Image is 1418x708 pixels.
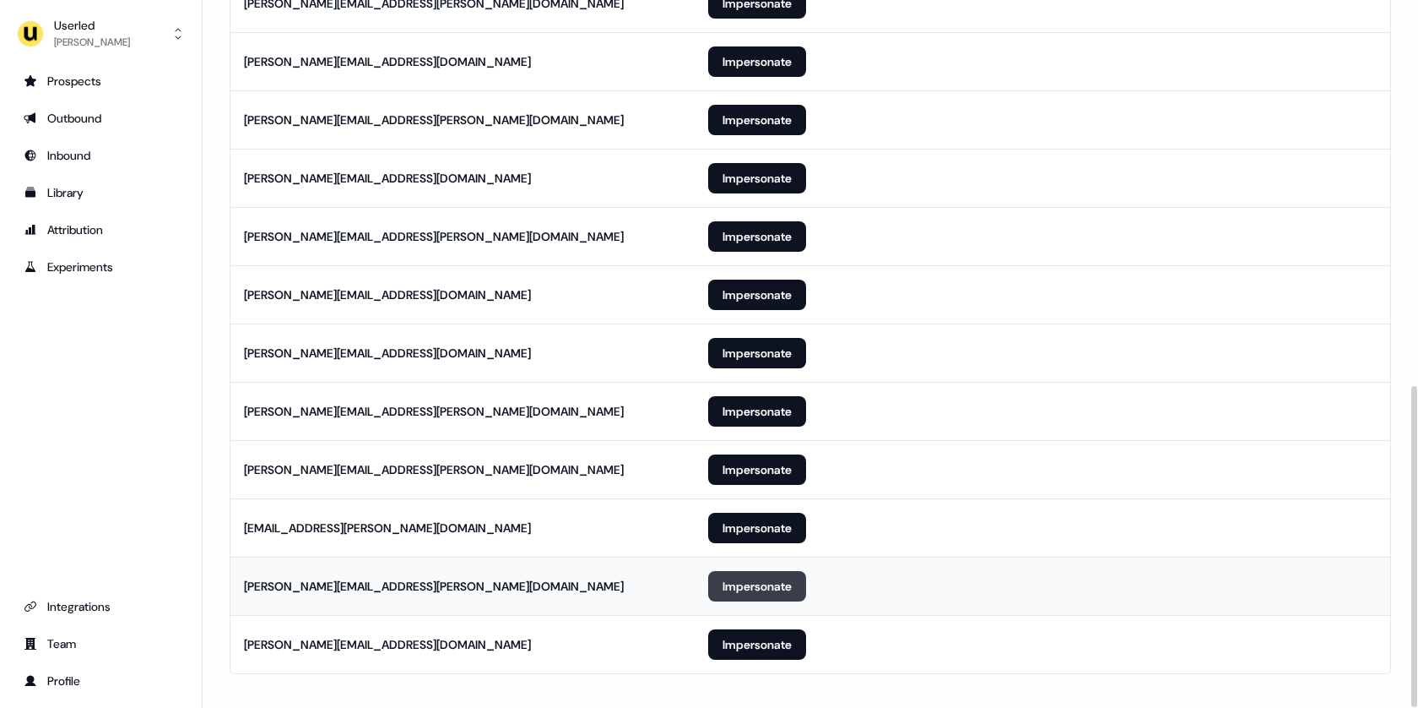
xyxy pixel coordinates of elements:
button: Impersonate [708,221,806,252]
button: Impersonate [708,455,806,485]
div: Team [24,635,178,652]
a: Go to Inbound [14,142,188,169]
div: Userled [54,17,130,34]
a: Go to integrations [14,593,188,620]
div: [PERSON_NAME][EMAIL_ADDRESS][DOMAIN_NAME] [244,53,531,70]
a: Go to attribution [14,216,188,243]
div: [PERSON_NAME][EMAIL_ADDRESS][PERSON_NAME][DOMAIN_NAME] [244,112,624,128]
div: Outbound [24,110,178,127]
div: Inbound [24,147,178,164]
div: Integrations [24,598,178,615]
div: [PERSON_NAME][EMAIL_ADDRESS][DOMAIN_NAME] [244,345,531,362]
a: Go to outbound experience [14,105,188,132]
div: [PERSON_NAME][EMAIL_ADDRESS][DOMAIN_NAME] [244,636,531,653]
a: Go to team [14,630,188,657]
div: Library [24,184,178,201]
button: Impersonate [708,105,806,135]
div: [EMAIL_ADDRESS][PERSON_NAME][DOMAIN_NAME] [244,520,531,536]
button: Impersonate [708,280,806,310]
div: [PERSON_NAME][EMAIL_ADDRESS][PERSON_NAME][DOMAIN_NAME] [244,578,624,595]
a: Go to experiments [14,253,188,280]
div: [PERSON_NAME][EMAIL_ADDRESS][DOMAIN_NAME] [244,170,531,187]
div: [PERSON_NAME] [54,34,130,51]
a: Go to profile [14,667,188,694]
button: Impersonate [708,338,806,368]
button: Impersonate [708,46,806,77]
button: Impersonate [708,396,806,427]
a: Go to templates [14,179,188,206]
div: [PERSON_NAME][EMAIL_ADDRESS][DOMAIN_NAME] [244,286,531,303]
a: Go to prospects [14,68,188,95]
div: Attribution [24,221,178,238]
button: Impersonate [708,163,806,193]
button: Impersonate [708,513,806,543]
div: [PERSON_NAME][EMAIL_ADDRESS][PERSON_NAME][DOMAIN_NAME] [244,461,624,478]
div: Profile [24,673,178,689]
div: [PERSON_NAME][EMAIL_ADDRESS][PERSON_NAME][DOMAIN_NAME] [244,228,624,245]
button: Impersonate [708,571,806,602]
button: Impersonate [708,629,806,660]
div: [PERSON_NAME][EMAIL_ADDRESS][PERSON_NAME][DOMAIN_NAME] [244,403,624,420]
div: Prospects [24,73,178,90]
button: Userled[PERSON_NAME] [14,14,188,54]
div: Experiments [24,259,178,275]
